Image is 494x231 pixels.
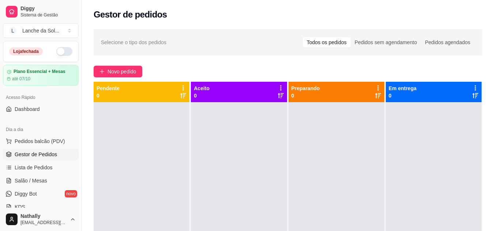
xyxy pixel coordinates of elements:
[303,37,351,47] div: Todos os pedidos
[20,5,76,12] span: Diggy
[108,68,136,76] span: Novo pedido
[389,92,416,99] p: 0
[15,203,25,211] span: KDS
[22,27,59,34] div: Lanche da Sol ...
[351,37,421,47] div: Pedidos sem agendamento
[3,201,79,213] a: KDS
[15,190,37,197] span: Diggy Bot
[20,12,76,18] span: Sistema de Gestão
[94,66,142,77] button: Novo pedido
[15,164,53,171] span: Lista de Pedidos
[194,85,210,92] p: Aceito
[12,76,30,82] article: até 07/10
[3,162,79,173] a: Lista de Pedidos
[56,47,72,56] button: Alterar Status
[101,38,166,46] span: Selecione o tipo dos pedidos
[3,149,79,160] a: Gestor de Pedidos
[3,188,79,200] a: Diggy Botnovo
[15,138,65,145] span: Pedidos balcão (PDV)
[15,151,57,158] span: Gestor de Pedidos
[291,85,320,92] p: Preparando
[3,3,79,20] a: DiggySistema de Gestão
[3,103,79,115] a: Dashboard
[9,47,43,55] div: Loja fechada
[389,85,416,92] p: Em entrega
[14,69,65,74] article: Plano Essencial + Mesas
[3,211,79,228] button: Nathally[EMAIL_ADDRESS][DOMAIN_NAME]
[3,124,79,135] div: Dia a dia
[3,135,79,147] button: Pedidos balcão (PDV)
[15,105,40,113] span: Dashboard
[20,213,67,220] span: Nathally
[194,92,210,99] p: 0
[3,65,79,86] a: Plano Essencial + Mesasaté 07/10
[3,92,79,103] div: Acesso Rápido
[94,9,167,20] h2: Gestor de pedidos
[3,175,79,186] a: Salão / Mesas
[3,23,79,38] button: Select a team
[99,69,105,74] span: plus
[9,27,16,34] span: L
[291,92,320,99] p: 0
[421,37,474,47] div: Pedidos agendados
[97,92,120,99] p: 0
[15,177,47,184] span: Salão / Mesas
[20,220,67,226] span: [EMAIL_ADDRESS][DOMAIN_NAME]
[97,85,120,92] p: Pendente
